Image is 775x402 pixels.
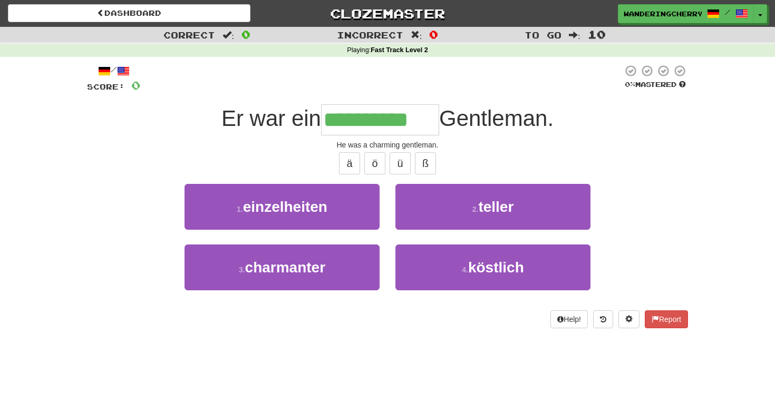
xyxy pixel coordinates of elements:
span: WanderingCherry331 [624,9,702,18]
span: köstlich [468,259,524,276]
button: 2.teller [395,184,590,230]
span: : [411,31,422,40]
span: Correct [163,30,215,40]
small: 2 . [472,205,479,213]
div: Mastered [623,80,688,90]
button: Report [645,310,688,328]
button: Help! [550,310,588,328]
button: ä [339,152,360,174]
span: / [725,8,730,16]
button: 1.einzelheiten [185,184,380,230]
span: : [222,31,234,40]
a: WanderingCherry331 / [618,4,754,23]
span: 0 [131,79,140,92]
button: ö [364,152,385,174]
span: Gentleman. [439,106,554,131]
small: 3 . [239,266,245,274]
span: Er war ein [221,106,321,131]
div: / [87,64,140,77]
strong: Fast Track Level 2 [371,46,428,54]
span: 0 [241,28,250,41]
span: charmanter [245,259,326,276]
span: 0 [429,28,438,41]
div: He was a charming gentleman. [87,140,688,150]
button: ß [415,152,436,174]
small: 1 . [237,205,243,213]
button: ü [390,152,411,174]
span: : [569,31,580,40]
span: 10 [588,28,606,41]
button: 3.charmanter [185,244,380,290]
a: Clozemaster [266,4,509,23]
span: Incorrect [337,30,403,40]
a: Dashboard [8,4,250,22]
span: 0 % [625,80,635,89]
span: To go [525,30,561,40]
button: Round history (alt+y) [593,310,613,328]
small: 4 . [462,266,468,274]
span: Score: [87,82,125,91]
button: 4.köstlich [395,244,590,290]
span: teller [478,199,514,215]
span: einzelheiten [243,199,327,215]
